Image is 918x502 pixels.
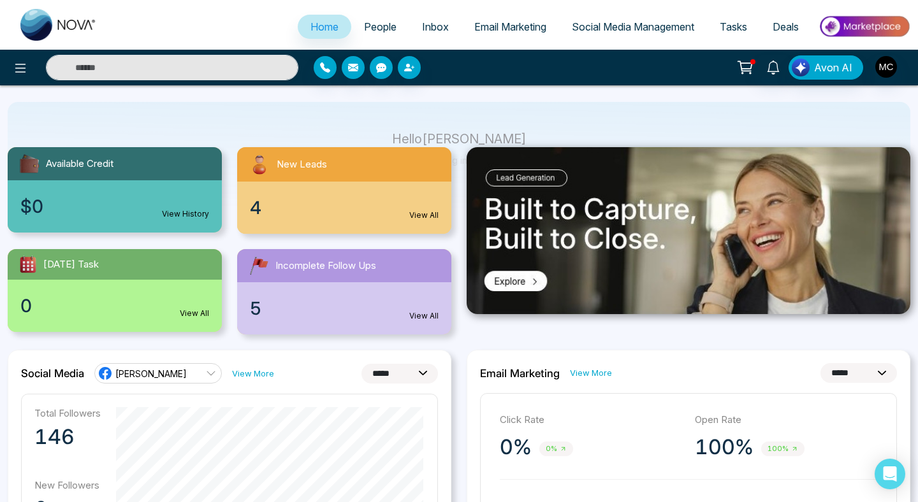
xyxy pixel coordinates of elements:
span: People [364,20,397,33]
a: Tasks [707,15,760,39]
p: Open Rate [695,413,877,427]
span: Social Media Management [572,20,694,33]
a: Deals [760,15,812,39]
a: View History [162,208,209,220]
img: availableCredit.svg [18,152,41,175]
span: Deals [773,20,799,33]
a: Home [298,15,351,39]
h2: Email Marketing [480,367,560,380]
a: Email Marketing [462,15,559,39]
p: 146 [34,424,101,450]
a: View More [570,367,612,379]
p: 100% [695,434,754,460]
img: User Avatar [875,56,897,78]
span: Available Credit [46,157,113,171]
img: newLeads.svg [247,152,272,176]
span: 0 [20,292,32,319]
span: Avon AI [814,60,852,75]
span: 5 [250,295,261,322]
img: followUps.svg [247,254,270,277]
button: Avon AI [789,55,863,80]
span: Home [310,20,339,33]
a: Inbox [409,15,462,39]
a: Incomplete Follow Ups5View All [229,249,459,334]
span: [DATE] Task [43,257,99,272]
span: $0 [20,193,43,220]
p: Total Followers [34,407,101,419]
span: Tasks [720,20,747,33]
span: 100% [761,441,805,456]
div: Open Intercom Messenger [875,459,905,489]
span: Inbox [422,20,449,33]
span: Incomplete Follow Ups [275,259,376,273]
span: 4 [250,194,261,221]
img: Lead Flow [792,59,810,76]
a: View All [409,210,439,221]
span: Email Marketing [474,20,546,33]
span: New Leads [277,157,327,172]
img: Nova CRM Logo [20,9,97,41]
img: . [467,147,910,314]
span: [PERSON_NAME] [115,368,187,380]
p: New Followers [34,479,101,491]
p: Click Rate [500,413,682,427]
a: View More [232,368,274,380]
a: View All [180,308,209,319]
a: Social Media Management [559,15,707,39]
span: 0% [539,441,573,456]
a: New Leads4View All [229,147,459,234]
p: 0% [500,434,532,460]
img: todayTask.svg [18,254,38,275]
a: View All [409,310,439,322]
a: People [351,15,409,39]
img: Market-place.gif [818,12,910,41]
h2: Social Media [21,367,84,380]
